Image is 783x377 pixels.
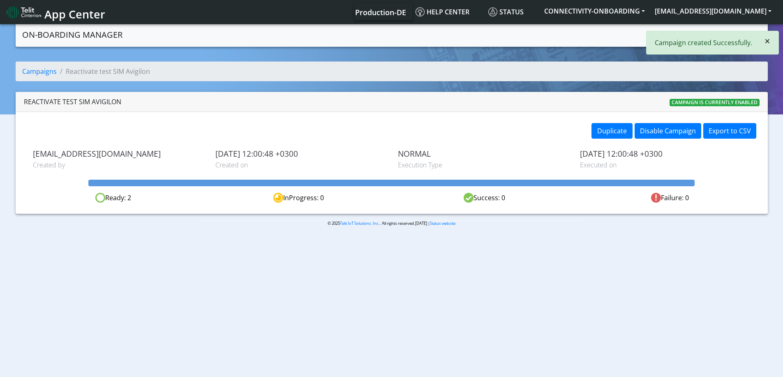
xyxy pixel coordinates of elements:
a: Campaigns [652,26,696,42]
li: Reactivate test SIM Avigilon [57,66,150,76]
span: Help center [416,7,469,16]
div: Success: 0 [392,193,577,203]
p: © 2025 . All rights reserved.[DATE] | [202,220,581,226]
div: InProgress: 0 [206,193,391,203]
button: Duplicate [591,123,633,139]
img: fail.svg [651,193,661,203]
span: [DATE] 12:00:48 +0300 [215,149,386,158]
a: Your current platform instance [355,4,406,20]
img: status.svg [488,7,497,16]
a: On-Boarding Manager [22,27,122,43]
span: Created by [33,160,203,170]
span: × [765,34,770,48]
p: Campaign created Successfully. [655,38,752,48]
img: success.svg [464,193,473,203]
a: Status website [430,221,455,226]
img: ready.svg [95,193,105,203]
nav: breadcrumb [16,62,768,88]
a: Telit IoT Solutions, Inc. [340,221,380,226]
span: Status [488,7,524,16]
div: Reactivate test SIM Avigilon [24,97,121,107]
a: Create campaign [696,26,761,42]
a: App Center [7,3,104,21]
a: Help center [412,4,485,20]
a: Status [485,4,539,20]
span: Execution Type [398,160,568,170]
div: Failure: 0 [577,193,762,203]
img: in-progress.svg [273,193,283,203]
span: Campaign is currently enabled [670,99,760,106]
span: App Center [44,7,105,22]
img: knowledge.svg [416,7,425,16]
button: Export to CSV [703,123,756,139]
span: [EMAIL_ADDRESS][DOMAIN_NAME] [33,149,203,158]
span: Production-DE [355,7,406,17]
button: Disable Campaign [635,123,701,139]
span: [DATE] 12:00:48 +0300 [580,149,750,158]
span: Created on [215,160,386,170]
button: [EMAIL_ADDRESS][DOMAIN_NAME] [650,4,776,18]
button: Close [756,31,778,51]
span: NORMAL [398,149,568,158]
button: CONNECTIVITY-ONBOARDING [539,4,650,18]
img: logo-telit-cinterion-gw-new.png [7,6,41,19]
div: Ready: 2 [21,193,206,203]
span: Executed on [580,160,750,170]
a: Campaigns [22,67,57,76]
